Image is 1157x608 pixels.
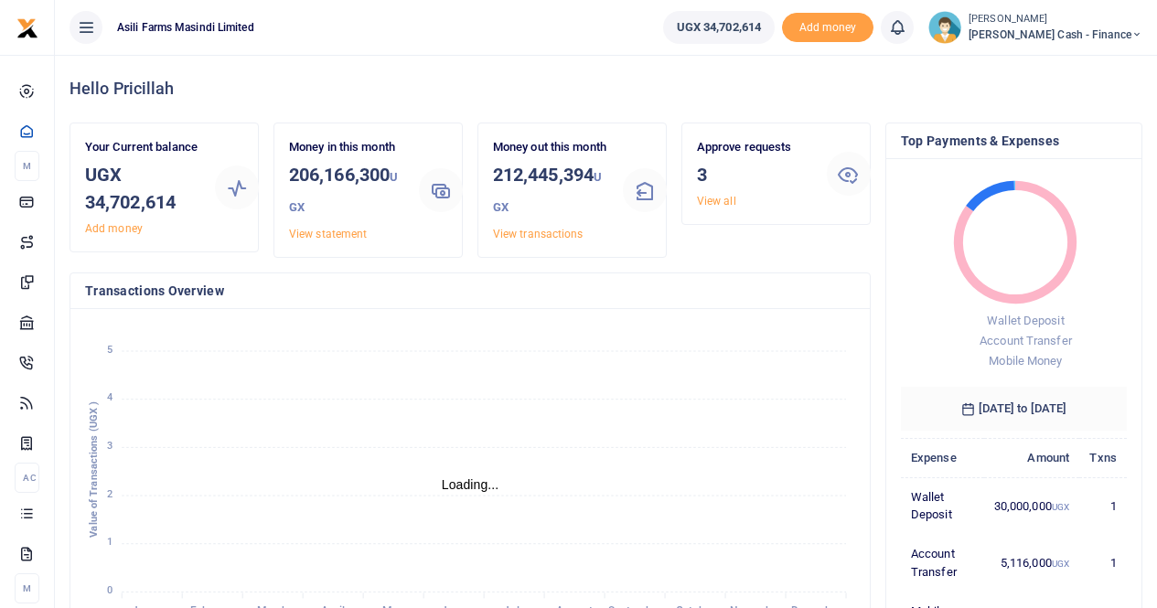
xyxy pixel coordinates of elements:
[85,281,855,301] h4: Transactions Overview
[928,11,1142,44] a: profile-user [PERSON_NAME] [PERSON_NAME] Cash - Finance
[107,537,112,549] tspan: 1
[15,463,39,493] li: Ac
[782,19,873,33] a: Add money
[697,138,812,157] p: Approve requests
[493,228,584,240] a: View transactions
[1079,477,1127,534] td: 1
[107,440,112,452] tspan: 3
[88,401,100,538] text: Value of Transactions (UGX )
[493,138,608,157] p: Money out this month
[15,151,39,181] li: M
[1079,535,1127,592] td: 1
[663,11,775,44] a: UGX 34,702,614
[901,477,984,534] td: Wallet Deposit
[1052,559,1069,569] small: UGX
[15,573,39,603] li: M
[1052,502,1069,512] small: UGX
[697,161,812,188] h3: 3
[85,222,143,235] a: Add money
[697,195,736,208] a: View all
[85,161,200,216] h3: UGX 34,702,614
[107,391,112,403] tspan: 4
[289,138,404,157] p: Money in this month
[984,477,1080,534] td: 30,000,000
[289,228,367,240] a: View statement
[16,20,38,34] a: logo-small logo-large logo-large
[782,13,873,43] li: Toup your wallet
[901,131,1127,151] h4: Top Payments & Expenses
[901,535,984,592] td: Account Transfer
[989,354,1062,368] span: Mobile Money
[16,17,38,39] img: logo-small
[442,477,499,492] text: Loading...
[782,13,873,43] span: Add money
[901,438,984,477] th: Expense
[107,344,112,356] tspan: 5
[110,19,262,36] span: Asili Farms Masindi Limited
[984,535,1080,592] td: 5,116,000
[969,27,1142,43] span: [PERSON_NAME] Cash - Finance
[70,79,1142,99] h4: Hello Pricillah
[969,12,1142,27] small: [PERSON_NAME]
[677,18,761,37] span: UGX 34,702,614
[289,161,404,221] h3: 206,166,300
[984,438,1080,477] th: Amount
[493,170,602,214] small: UGX
[107,584,112,596] tspan: 0
[85,138,200,157] p: Your Current balance
[107,488,112,500] tspan: 2
[987,314,1064,327] span: Wallet Deposit
[901,387,1127,431] h6: [DATE] to [DATE]
[980,334,1072,347] span: Account Transfer
[1079,438,1127,477] th: Txns
[928,11,961,44] img: profile-user
[289,170,398,214] small: UGX
[656,11,782,44] li: Wallet ballance
[493,161,608,221] h3: 212,445,394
